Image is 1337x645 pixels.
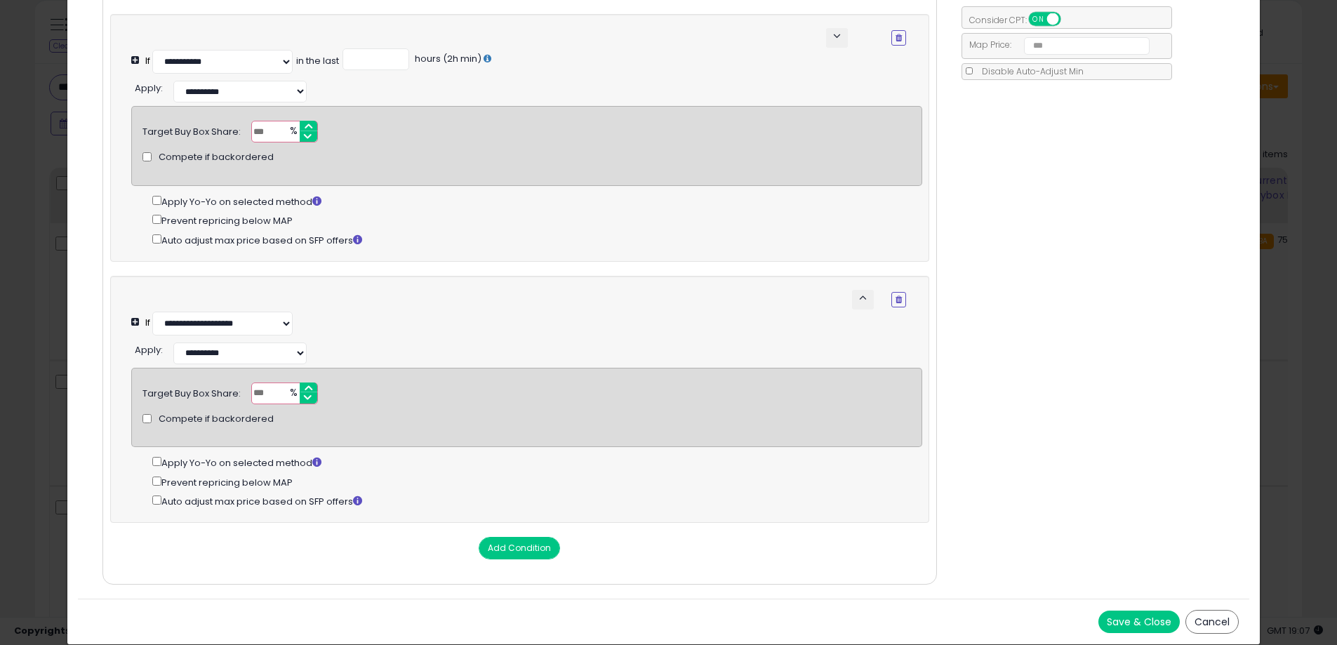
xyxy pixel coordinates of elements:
[159,413,274,426] span: Compete if backordered
[159,151,274,164] span: Compete if backordered
[152,193,922,209] div: Apply Yo-Yo on selected method
[830,29,844,43] span: keyboard_arrow_down
[296,55,339,68] div: in the last
[152,232,922,248] div: Auto adjust max price based on SFP offers
[281,121,304,142] span: %
[479,537,560,559] button: Add Condition
[135,343,161,357] span: Apply
[1058,13,1081,25] span: OFF
[856,291,870,305] span: keyboard_arrow_up
[975,65,1084,77] span: Disable Auto-Adjust Min
[135,77,163,95] div: :
[962,14,1079,26] span: Consider CPT:
[135,81,161,95] span: Apply
[142,383,241,401] div: Target Buy Box Share:
[1098,611,1180,633] button: Save & Close
[962,39,1150,51] span: Map Price:
[1185,610,1239,634] button: Cancel
[413,52,481,65] span: hours (2h min)
[281,383,304,404] span: %
[152,454,922,470] div: Apply Yo-Yo on selected method
[896,34,902,42] i: Remove Condition
[142,121,241,139] div: Target Buy Box Share:
[152,493,922,509] div: Auto adjust max price based on SFP offers
[152,212,922,228] div: Prevent repricing below MAP
[152,474,922,490] div: Prevent repricing below MAP
[896,295,902,304] i: Remove Condition
[1030,13,1047,25] span: ON
[135,339,163,357] div: :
